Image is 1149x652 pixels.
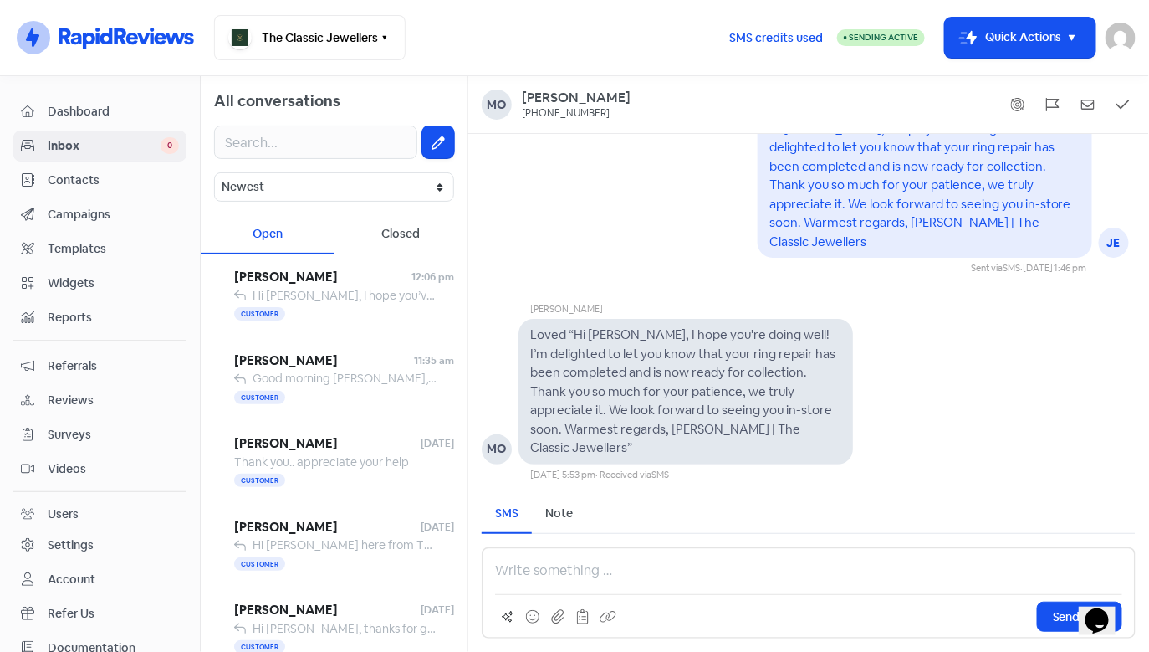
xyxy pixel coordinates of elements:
[214,91,340,110] span: All conversations
[651,469,669,480] span: SMS
[715,28,837,45] a: SMS credits used
[48,137,161,155] span: Inbox
[530,468,595,482] div: [DATE] 5:53 pm
[234,557,285,571] span: Customer
[421,603,454,618] span: [DATE]
[13,598,186,629] a: Refer Us
[945,18,1095,58] button: Quick Actions
[234,391,285,404] span: Customer
[48,275,179,292] span: Widgets
[13,499,186,530] a: Users
[495,505,518,522] div: SMS
[13,351,186,382] a: Referrals
[1023,261,1087,275] div: [DATE] 1:46 pm
[1111,92,1136,117] button: Mark as closed
[13,302,186,333] a: Reports
[482,90,512,120] div: Mo
[201,215,334,254] div: Open
[1079,585,1132,635] iframe: chat widget
[234,474,285,487] span: Customer
[13,454,186,485] a: Videos
[1005,92,1030,117] button: Show system messages
[13,199,186,230] a: Campaigns
[48,357,179,375] span: Referrals
[234,601,421,620] span: [PERSON_NAME]
[48,240,179,258] span: Templates
[48,392,179,409] span: Reviews
[522,107,610,121] div: [PHONE_NUMBER]
[48,172,179,189] span: Contacts
[545,505,573,522] div: Note
[421,520,454,535] span: [DATE]
[530,326,838,455] pre: Loved “Hi [PERSON_NAME], I hope you're doing well! I’m delighted to let you know that your ring r...
[1037,602,1122,632] button: Send SMS
[234,268,411,287] span: [PERSON_NAME]
[234,454,409,470] span: Thank you.. appreciate your help
[48,536,94,554] div: Settings
[411,270,454,285] span: 12:06 pm
[13,131,186,162] a: Inbox 0
[13,564,186,595] a: Account
[530,302,853,320] div: [PERSON_NAME]
[1003,262,1020,274] span: SMS
[234,352,414,371] span: [PERSON_NAME]
[214,126,417,159] input: Search...
[13,530,186,561] a: Settings
[1106,23,1136,53] img: User
[13,385,186,416] a: Reviews
[234,518,421,537] span: [PERSON_NAME]
[234,307,285,321] span: Customer
[1053,608,1106,626] span: Send SMS
[48,206,179,223] span: Campaigns
[13,165,186,196] a: Contacts
[161,137,179,154] span: 0
[48,571,95,588] div: Account
[595,468,669,482] div: · Received via
[48,103,179,121] span: Dashboard
[1099,228,1129,258] div: JE
[48,460,179,478] span: Videos
[13,419,186,450] a: Surveys
[837,28,925,48] a: Sending Active
[849,32,918,43] span: Sending Active
[214,15,406,60] button: The Classic Jewellers
[1040,92,1065,117] button: Flag conversation
[522,90,631,107] a: [PERSON_NAME]
[48,605,179,623] span: Refer Us
[421,436,454,451] span: [DATE]
[13,96,186,127] a: Dashboard
[729,29,823,47] span: SMS credits used
[482,434,512,465] div: MO
[1075,92,1100,117] button: Mark as unread
[334,215,468,254] div: Closed
[769,121,1074,249] pre: Hi [PERSON_NAME], I hope you're doing well! I’m delighted to let you know that your ring repair h...
[234,434,421,454] span: [PERSON_NAME]
[48,309,179,326] span: Reports
[414,353,454,368] span: 11:35 am
[48,506,79,523] div: Users
[48,426,179,444] span: Surveys
[971,262,1023,274] span: Sent via ·
[13,234,186,264] a: Templates
[13,268,186,299] a: Widgets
